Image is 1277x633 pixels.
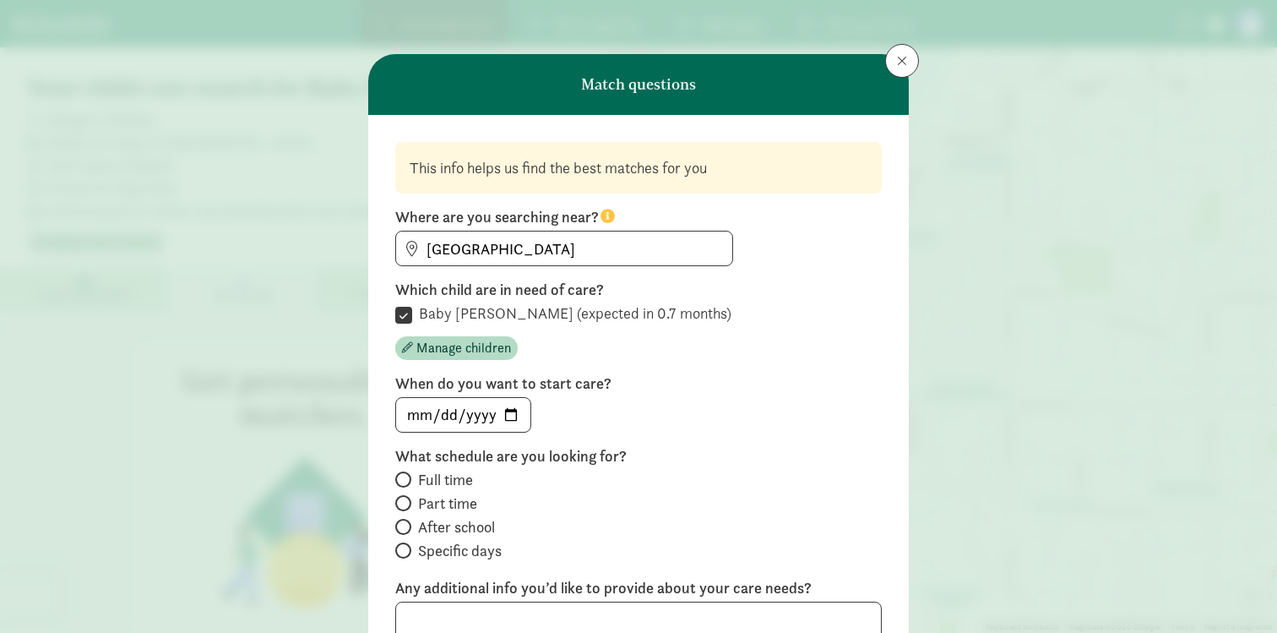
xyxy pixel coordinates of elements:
[395,578,882,598] label: Any additional info you’d like to provide about your care needs?
[395,446,882,467] label: What schedule are you looking for?
[395,336,518,360] button: Manage children
[410,156,867,179] div: This info helps us find the best matches for you
[418,517,495,538] span: After school
[581,76,696,93] h6: Match questions
[416,338,511,358] span: Manage children
[395,374,882,394] label: When do you want to start care?
[412,303,731,324] label: Baby [PERSON_NAME] (expected in 0.7 months)
[396,232,732,265] input: Find address
[418,541,502,561] span: Specific days
[418,470,473,490] span: Full time
[418,494,477,514] span: Part time
[395,280,882,300] label: Which child are in need of care?
[395,207,882,227] label: Where are you searching near?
